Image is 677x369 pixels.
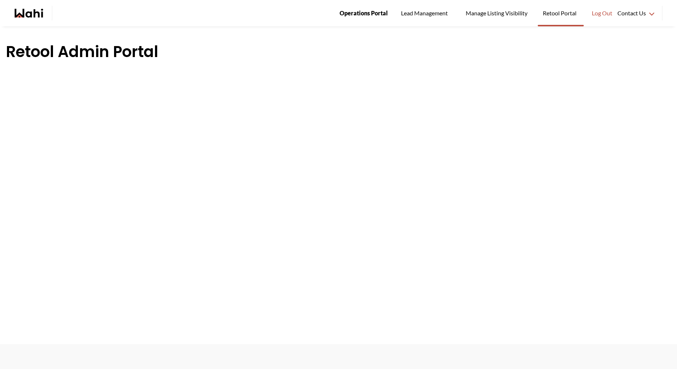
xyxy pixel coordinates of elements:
[6,41,671,63] h1: Retool Admin Portal
[401,8,450,18] span: Lead Management
[543,8,579,18] span: Retool Portal
[592,8,612,18] span: Log Out
[464,8,530,18] span: Manage Listing Visibility
[340,8,388,18] span: Operations Portal
[15,9,43,18] a: Wahi homepage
